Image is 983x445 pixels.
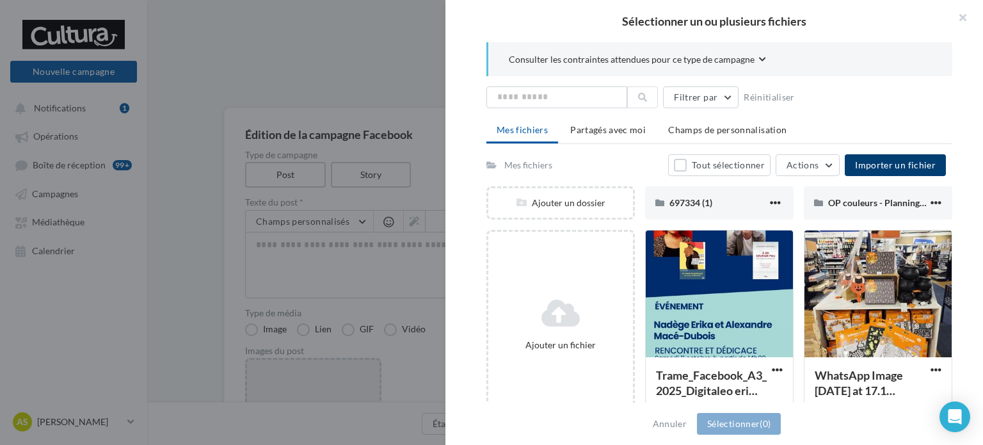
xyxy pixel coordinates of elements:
[668,124,787,135] span: Champs de personnalisation
[760,418,771,429] span: (0)
[855,159,936,170] span: Importer un fichier
[669,197,712,208] span: 697334 (1)
[739,90,800,105] button: Réinitialiser
[815,368,903,398] span: WhatsApp Image 2025-09-16 at 17.13.33 (1)
[488,197,633,209] div: Ajouter un dossier
[663,86,739,108] button: Filtrer par
[668,154,771,176] button: Tout sélectionner
[656,368,767,398] span: Trame_Facebook_A3_2025_Digitaleo erika
[939,401,970,432] div: Open Intercom Messenger
[509,53,755,66] span: Consulter les contraintes attendues pour ce type de campagne
[648,416,692,432] button: Annuler
[497,124,548,135] span: Mes fichiers
[787,159,819,170] span: Actions
[828,197,948,208] span: OP couleurs - Planning A4.pdf
[697,413,781,435] button: Sélectionner(0)
[509,53,766,69] button: Consulter les contraintes attendues pour ce type de campagne
[493,339,628,352] div: Ajouter un fichier
[845,154,946,176] button: Importer un fichier
[570,124,646,135] span: Partagés avec moi
[656,401,783,413] div: Format d'image: jpg
[815,401,941,413] div: Format d'image: jpeg
[776,154,840,176] button: Actions
[504,159,552,172] div: Mes fichiers
[466,15,963,27] h2: Sélectionner un ou plusieurs fichiers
